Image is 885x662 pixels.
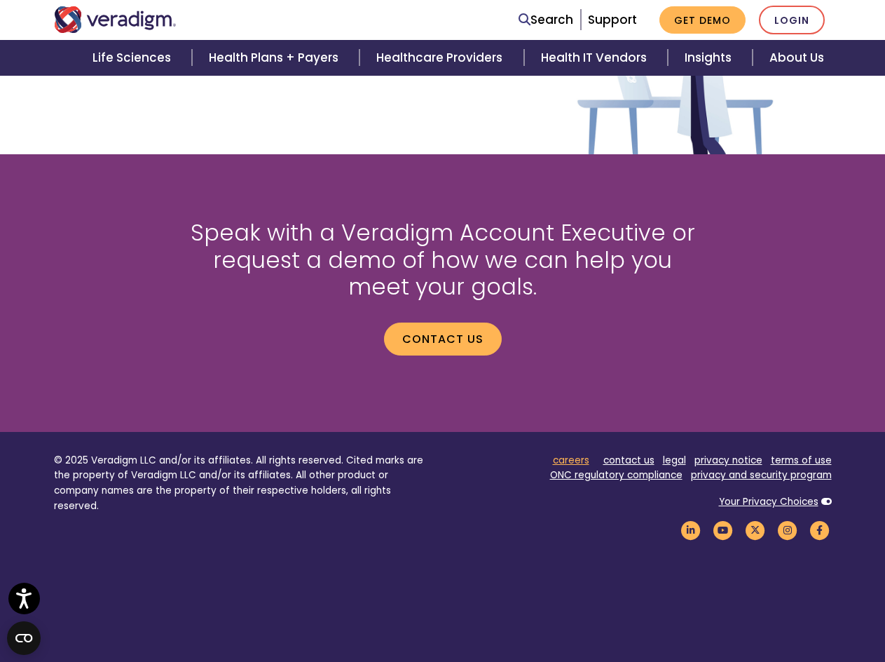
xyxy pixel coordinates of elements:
a: Life Sciences [76,40,192,76]
a: ONC regulatory compliance [550,468,682,482]
a: Veradigm Facebook Link [808,523,832,536]
a: About Us [753,40,841,76]
h2: Speak with a Veradigm Account Executive or request a demo of how we can help you meet your goals. [187,219,699,300]
a: privacy notice [694,454,762,467]
a: Veradigm YouTube Link [711,523,735,536]
a: Get Demo [659,6,746,34]
a: legal [663,454,686,467]
a: Support [588,11,637,28]
a: Veradigm Instagram Link [776,523,800,536]
a: Insights [668,40,753,76]
a: privacy and security program [691,468,832,482]
a: contact us [603,454,654,467]
a: Veradigm Twitter Link [743,523,767,536]
a: Login [759,6,825,34]
img: Veradigm logo [54,6,177,33]
a: Healthcare Providers [359,40,523,76]
a: Health IT Vendors [524,40,668,76]
a: terms of use [771,454,832,467]
a: careers [553,454,589,467]
a: Health Plans + Payers [192,40,359,76]
a: Veradigm LinkedIn Link [679,523,703,536]
a: Search [519,11,573,29]
p: © 2025 Veradigm LLC and/or its affiliates. All rights reserved. Cited marks are the property of V... [54,453,432,514]
a: Contact us [384,323,502,355]
a: Your Privacy Choices [719,495,818,508]
button: Open CMP widget [7,621,41,655]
